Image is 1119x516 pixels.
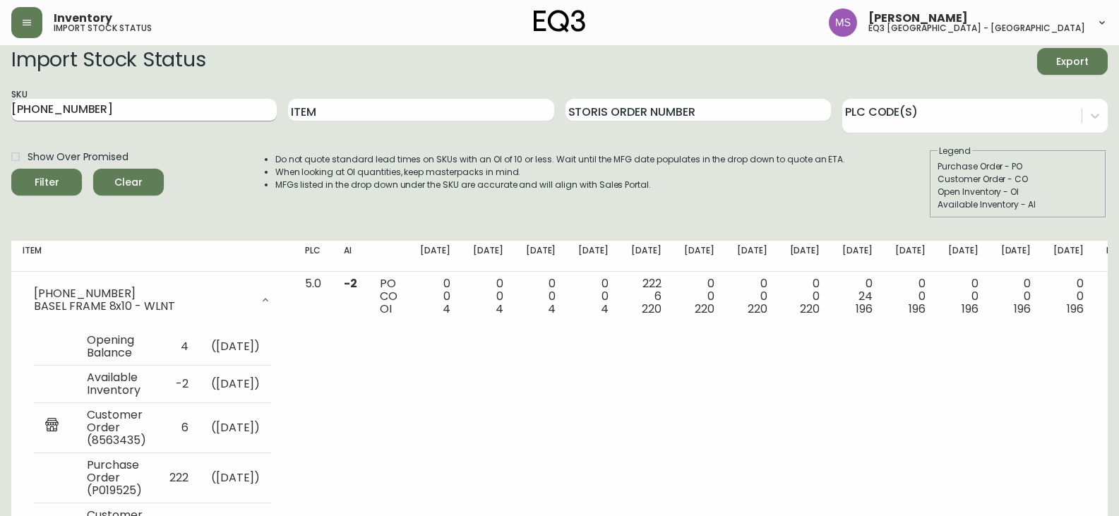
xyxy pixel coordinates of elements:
[567,241,620,272] th: [DATE]
[76,365,158,402] td: Available Inventory
[1037,48,1108,75] button: Export
[856,301,873,317] span: 196
[673,241,726,272] th: [DATE]
[11,48,205,75] h2: Import Stock Status
[275,166,846,179] li: When looking at OI quantities, keep masterpacks in mind.
[158,365,200,402] td: -2
[534,10,586,32] img: logo
[526,277,556,316] div: 0 0
[104,174,152,191] span: Clear
[344,275,357,292] span: -2
[496,301,503,317] span: 4
[737,277,767,316] div: 0 0
[895,277,926,316] div: 0 0
[200,328,272,366] td: ( [DATE] )
[937,241,990,272] th: [DATE]
[294,241,333,272] th: PLC
[34,287,251,300] div: [PHONE_NUMBER]
[684,277,714,316] div: 0 0
[938,160,1099,173] div: Purchase Order - PO
[380,301,392,317] span: OI
[938,186,1099,198] div: Open Inventory - OI
[200,402,272,452] td: ( [DATE] )
[34,300,251,313] div: BASEL FRAME 8x10 - WLNT
[831,241,884,272] th: [DATE]
[1067,301,1084,317] span: 196
[748,301,767,317] span: 220
[548,301,556,317] span: 4
[333,241,369,272] th: AI
[158,328,200,366] td: 4
[11,241,294,272] th: Item
[420,277,450,316] div: 0 0
[962,301,979,317] span: 196
[1014,301,1031,317] span: 196
[158,452,200,503] td: 222
[790,277,820,316] div: 0 0
[23,277,282,323] div: [PHONE_NUMBER]BASEL FRAME 8x10 - WLNT
[1053,277,1084,316] div: 0 0
[938,173,1099,186] div: Customer Order - CO
[601,301,609,317] span: 4
[54,13,112,24] span: Inventory
[631,277,662,316] div: 222 6
[868,13,968,24] span: [PERSON_NAME]
[620,241,673,272] th: [DATE]
[938,145,972,157] legend: Legend
[578,277,609,316] div: 0 0
[829,8,857,37] img: 1b6e43211f6f3cc0b0729c9049b8e7af
[938,198,1099,211] div: Available Inventory - AI
[54,24,152,32] h5: import stock status
[462,241,515,272] th: [DATE]
[884,241,937,272] th: [DATE]
[695,301,714,317] span: 220
[990,241,1043,272] th: [DATE]
[909,301,926,317] span: 196
[515,241,568,272] th: [DATE]
[28,150,128,164] span: Show Over Promised
[1042,241,1095,272] th: [DATE]
[11,169,82,196] button: Filter
[200,452,272,503] td: ( [DATE] )
[800,301,820,317] span: 220
[409,241,462,272] th: [DATE]
[726,241,779,272] th: [DATE]
[275,179,846,191] li: MFGs listed in the drop down under the SKU are accurate and will align with Sales Portal.
[76,328,158,366] td: Opening Balance
[948,277,979,316] div: 0 0
[1048,53,1096,71] span: Export
[642,301,662,317] span: 220
[93,169,164,196] button: Clear
[380,277,397,316] div: PO CO
[76,402,158,452] td: Customer Order (8563435)
[158,402,200,452] td: 6
[473,277,503,316] div: 0 0
[1001,277,1031,316] div: 0 0
[76,452,158,503] td: Purchase Order (P019525)
[779,241,832,272] th: [DATE]
[200,365,272,402] td: ( [DATE] )
[842,277,873,316] div: 0 24
[275,153,846,166] li: Do not quote standard lead times on SKUs with an OI of 10 or less. Wait until the MFG date popula...
[443,301,450,317] span: 4
[45,418,59,435] img: retail_report.svg
[868,24,1085,32] h5: eq3 [GEOGRAPHIC_DATA] - [GEOGRAPHIC_DATA]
